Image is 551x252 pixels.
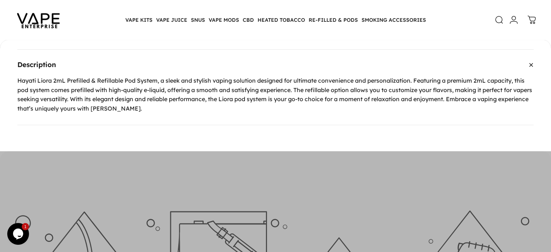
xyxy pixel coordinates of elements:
span: Description [17,61,56,68]
iframe: chat widget [7,223,30,245]
summary: Description [17,50,534,80]
summary: RE-FILLED & PODS [307,12,360,28]
p: Hayati Liora 2mL Prefilled & Refillable Pod System, a sleek and stylish vaping solution designed ... [17,76,534,113]
summary: SMOKING ACCESSORIES [360,12,428,28]
nav: Primary [124,12,428,28]
summary: VAPE JUICE [154,12,189,28]
img: Vape Enterprise [6,3,71,37]
summary: SNUS [189,12,207,28]
summary: VAPE MODS [207,12,241,28]
a: 0 items [524,12,540,28]
summary: VAPE KITS [124,12,154,28]
summary: CBD [241,12,256,28]
summary: HEATED TOBACCO [256,12,307,28]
